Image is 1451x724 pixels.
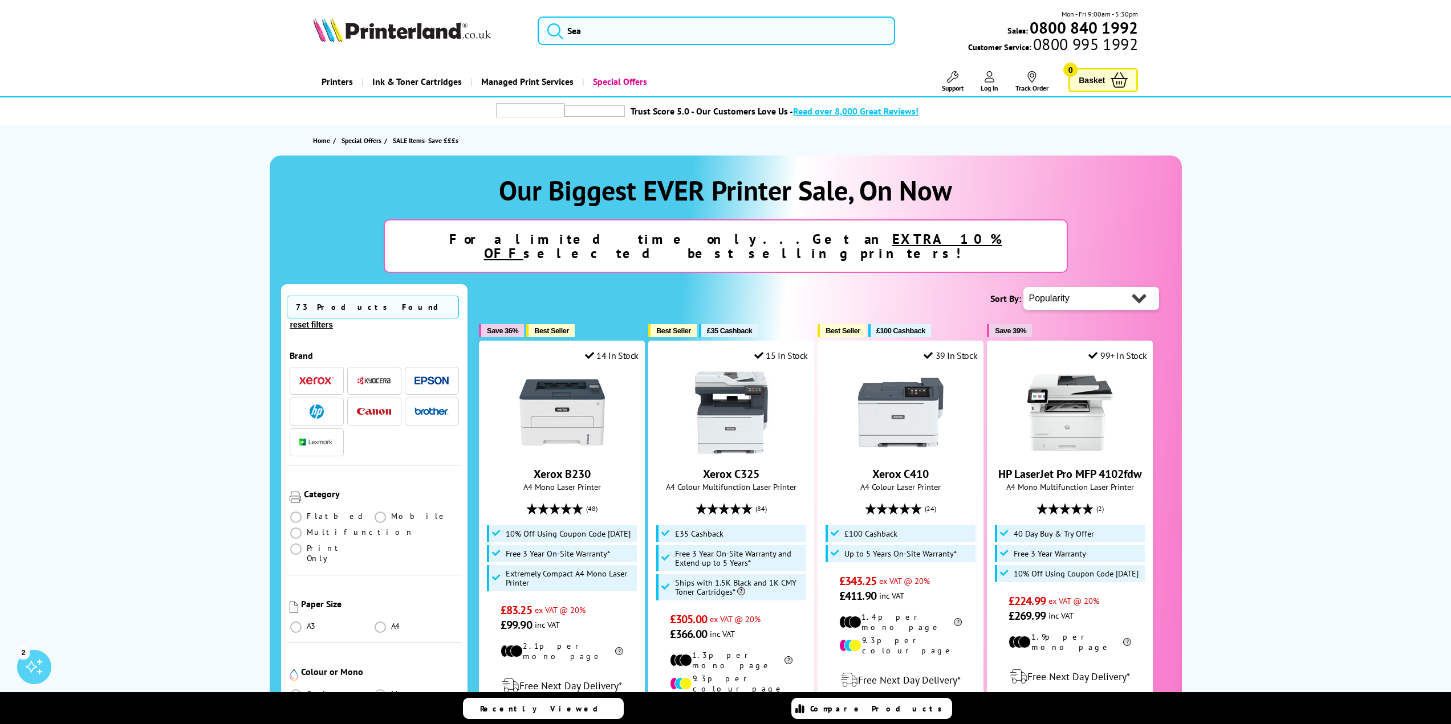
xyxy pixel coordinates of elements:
[879,590,904,601] span: inc VAT
[501,603,532,617] span: £83.25
[689,370,774,455] img: Xerox C325
[844,529,897,538] span: £100 Cashback
[299,377,334,385] img: Xerox
[872,467,929,481] a: Xerox C410
[1027,446,1113,457] a: HP LaserJet Pro MFP 4102fdw
[479,324,524,337] button: Save 36%
[585,350,639,361] div: 14 In Stock
[839,574,876,588] span: £343.25
[526,324,575,337] button: Best Seller
[470,67,582,96] a: Managed Print Services
[924,350,977,361] div: 39 In Stock
[281,173,1170,208] h1: Our Biggest EVER Printer Sale, On Now
[1048,595,1099,606] span: ex VAT @ 20%
[754,350,808,361] div: 15 In Stock
[981,71,998,92] a: Log In
[670,627,707,641] span: £366.00
[301,598,460,610] div: Paper Size
[675,549,804,567] span: Free 3 Year On-Site Warranty and Extend up to 5 Years*
[1014,549,1086,558] span: Free 3 Year Warranty
[313,17,491,42] img: Printerland Logo
[361,67,470,96] a: Ink & Toner Cartridges
[839,588,876,603] span: £411.90
[1062,9,1138,19] span: Mon - Fri 9:00am - 5:30pm
[538,17,896,45] input: Sea
[993,481,1147,492] span: A4 Mono Multifunction Laser Printer
[480,703,609,714] span: Recently Viewed
[534,326,569,335] span: Best Seller
[1027,370,1113,455] img: HP LaserJet Pro MFP 4102fdw
[791,698,952,719] a: Compare Products
[925,498,936,520] span: (24)
[501,641,623,661] li: 2.1p per mono page
[353,404,395,419] button: Canon
[699,324,758,337] button: £35 Cashback
[307,621,317,631] span: A3
[393,136,458,145] span: SALE Items- Save £££s
[703,467,759,481] a: Xerox C325
[342,134,381,146] span: Special Offers
[1096,498,1104,520] span: (2)
[313,134,333,146] a: Home
[487,326,518,335] span: Save 36%
[1009,632,1131,652] li: 1.9p per mono page
[1014,529,1094,538] span: 40 Day Buy & Try Offer
[414,407,449,415] img: Brother
[942,84,964,92] span: Support
[631,105,918,117] a: Trust Score 5.0 - Our Customers Love Us -Read over 8,000 Great Reviews!
[342,134,384,146] a: Special Offers
[582,67,656,96] a: Special Offers
[648,324,697,337] button: Best Seller
[313,17,523,44] a: Printerland Logo
[296,404,337,419] button: HP
[586,498,598,520] span: (48)
[506,569,635,587] span: Extremely Compact A4 Mono Laser Printer
[310,404,324,419] img: HP
[793,105,918,117] span: Read over 8,000 Great Reviews!
[826,326,860,335] span: Best Seller
[876,326,925,335] span: £100 Cashback
[942,71,964,92] a: Support
[535,619,560,630] span: inc VAT
[463,698,624,719] a: Recently Viewed
[998,467,1141,481] a: HP LaserJet Pro MFP 4102fdw
[307,511,367,521] span: Flatbed
[290,669,298,681] img: Colour or Mono
[391,621,401,631] span: A4
[1007,25,1028,36] span: Sales:
[411,404,452,419] button: Brother
[656,326,691,335] span: Best Seller
[496,103,564,117] img: trustpilot rating
[868,324,931,337] button: £100 Cashback
[1048,610,1074,621] span: inc VAT
[1009,608,1046,623] span: £269.99
[858,370,944,455] img: Xerox C410
[564,105,625,117] img: trustpilot rating
[670,612,707,627] span: £305.00
[710,613,761,624] span: ex VAT @ 20%
[304,488,460,500] div: Category
[534,467,591,481] a: Xerox B230
[307,543,375,563] span: Print Only
[968,39,1138,52] span: Customer Service:
[981,84,998,92] span: Log In
[655,481,808,492] span: A4 Colour Multifunction Laser Printer
[755,498,767,520] span: (84)
[995,326,1026,335] span: Save 39%
[707,326,752,335] span: £35 Cashback
[1014,569,1139,578] span: 10% Off Using Coupon Code [DATE]
[357,377,391,385] img: Kyocera
[301,666,460,677] div: Colour or Mono
[353,373,395,388] button: Kyocera
[1088,350,1147,361] div: 99+ In Stock
[485,481,639,492] span: A4 Mono Laser Printer
[449,230,1002,262] strong: For a limited time only...Get an selected best selling printers!
[307,689,354,699] span: Colour
[710,628,735,639] span: inc VAT
[290,602,298,613] img: Paper Size
[1009,594,1046,608] span: £224.99
[287,296,459,318] span: 73 Products Found
[411,373,452,388] button: Epson
[1063,63,1078,77] span: 0
[818,324,866,337] button: Best Seller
